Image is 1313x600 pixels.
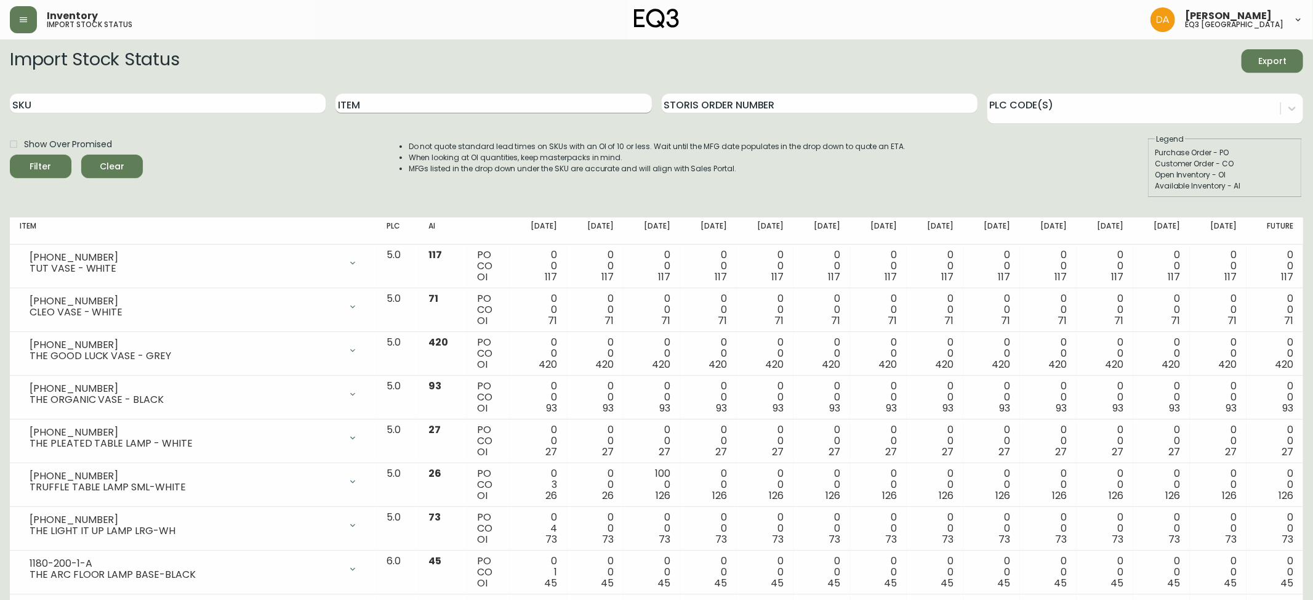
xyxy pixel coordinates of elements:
[633,512,670,545] div: 0 0
[878,357,897,371] span: 420
[1150,7,1175,32] img: dd1a7e8db21a0ac8adbf82b84ca05374
[577,424,614,458] div: 0 0
[860,381,897,414] div: 0 0
[803,293,840,326] div: 0 0
[1200,249,1237,283] div: 0 0
[30,427,340,438] div: [PHONE_NUMBER]
[1133,217,1190,245] th: [DATE]
[1282,445,1293,459] span: 27
[1284,314,1293,328] span: 71
[10,49,179,73] h2: Import Stock Status
[829,532,840,546] span: 73
[747,337,784,370] div: 0 0
[1190,217,1247,245] th: [DATE]
[942,445,954,459] span: 27
[548,314,557,328] span: 71
[30,482,340,493] div: TRUFFLE TABLE LAMP SML-WHITE
[917,512,954,545] div: 0 0
[30,339,340,351] div: [PHONE_NUMBER]
[30,307,340,318] div: CLEO VASE - WHITE
[1056,401,1067,415] span: 93
[1077,217,1133,245] th: [DATE]
[1226,401,1237,415] span: 93
[1086,337,1123,370] div: 0 0
[604,314,614,328] span: 71
[1251,54,1293,69] span: Export
[577,556,614,589] div: 0 0
[1256,424,1293,458] div: 0 0
[1200,381,1237,414] div: 0 0
[658,270,670,284] span: 117
[773,401,784,415] span: 93
[747,424,784,458] div: 0 0
[428,466,441,480] span: 26
[1143,468,1180,501] div: 0 0
[772,532,784,546] span: 73
[1086,293,1123,326] div: 0 0
[765,357,784,371] span: 420
[935,357,954,371] span: 420
[20,468,367,495] div: [PHONE_NUMBER]TRUFFLE TABLE LAMP SML-WHITE
[712,489,727,503] span: 126
[477,337,500,370] div: PO CO
[690,293,727,326] div: 0 0
[917,556,954,589] div: 0 0
[520,512,557,545] div: 0 4
[1282,401,1293,415] span: 93
[825,489,840,503] span: 126
[973,293,1010,326] div: 0 0
[661,314,670,328] span: 71
[939,489,954,503] span: 126
[747,249,784,283] div: 0 0
[973,512,1010,545] div: 0 0
[803,512,840,545] div: 0 0
[1030,381,1067,414] div: 0 0
[545,532,557,546] span: 73
[1279,489,1293,503] span: 126
[477,512,500,545] div: PO CO
[774,314,784,328] span: 71
[1256,293,1293,326] div: 0 0
[602,532,614,546] span: 73
[1001,314,1010,328] span: 71
[828,270,840,284] span: 117
[860,556,897,589] div: 0 0
[1185,11,1272,21] span: [PERSON_NAME]
[428,248,442,262] span: 117
[20,381,367,408] div: [PHONE_NUMBER]THE ORGANIC VASE - BLACK
[1247,217,1303,245] th: Future
[577,381,614,414] div: 0 0
[1052,489,1067,503] span: 126
[998,270,1010,284] span: 117
[917,249,954,283] div: 0 0
[633,293,670,326] div: 0 0
[917,381,954,414] div: 0 0
[973,424,1010,458] div: 0 0
[1162,357,1180,371] span: 420
[633,249,670,283] div: 0 0
[603,401,614,415] span: 93
[1086,468,1123,501] div: 0 0
[428,423,441,437] span: 27
[1171,314,1180,328] span: 71
[1200,424,1237,458] div: 0 0
[999,401,1010,415] span: 93
[907,217,963,245] th: [DATE]
[510,217,567,245] th: [DATE]
[829,445,840,459] span: 27
[634,9,680,28] img: logo
[428,554,441,568] span: 45
[803,381,840,414] div: 0 0
[1218,357,1237,371] span: 420
[1086,512,1123,545] div: 0 0
[577,249,614,283] div: 0 0
[995,489,1010,503] span: 126
[1224,270,1237,284] span: 117
[718,314,727,328] span: 71
[659,532,670,546] span: 73
[747,381,784,414] div: 0 0
[944,314,954,328] span: 71
[595,357,614,371] span: 420
[1256,337,1293,370] div: 0 0
[1168,270,1180,284] span: 117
